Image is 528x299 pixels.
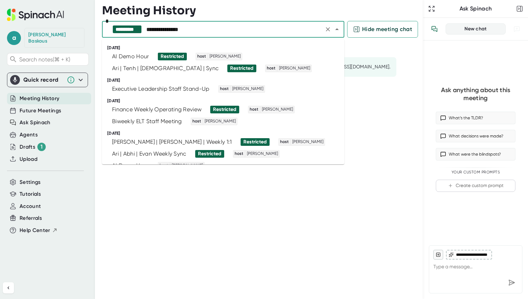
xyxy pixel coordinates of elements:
[436,130,515,142] button: What decisions were made?
[249,106,259,113] span: host
[112,150,186,157] div: Ari | Abhi | Evan Weekly Sync
[171,163,204,169] span: [PERSON_NAME]
[161,53,184,60] div: Restricted
[107,131,344,136] div: [DATE]
[20,202,41,210] button: Account
[437,5,515,12] div: Ask Spinach
[20,226,50,234] span: Help Center
[266,65,277,72] span: host
[231,86,264,92] span: [PERSON_NAME]
[230,65,254,72] div: Restricted
[23,76,63,83] div: Quick record
[102,4,196,17] h3: Meeting History
[20,190,41,198] button: Tutorials
[261,106,294,113] span: [PERSON_NAME]
[112,65,219,72] div: Ari | Tenh | [DEMOGRAPHIC_DATA] | Sync
[213,106,236,113] div: Restricted
[28,32,81,44] div: Aristotle Baskous
[436,170,515,175] div: Your Custom Prompts
[291,139,324,145] span: [PERSON_NAME]
[107,78,344,83] div: [DATE]
[20,131,38,139] button: Agents
[347,21,418,38] button: Hide meeting chat
[20,214,42,222] button: Referrals
[362,25,412,33] span: Hide meeting chat
[234,151,244,157] span: host
[208,53,242,60] span: [PERSON_NAME]
[436,180,515,192] button: Create custom prompt
[112,53,149,60] div: AI Demo Hour
[19,56,87,63] span: Search notes (⌘ + K)
[112,139,232,145] div: [PERSON_NAME] | [PERSON_NAME] | Weekly 1:1
[246,151,279,157] span: [PERSON_NAME]
[37,143,46,151] div: 1
[436,148,515,160] button: What were the blindspots?
[20,155,37,163] button: Upload
[20,143,46,151] button: Drafts 1
[112,118,182,125] div: Biweekly ELT Staff Meeting
[107,45,344,51] div: [DATE]
[436,112,515,124] button: What’s the TLDR?
[191,118,202,125] span: host
[112,85,210,92] div: Executive Leadership Staff Stand-Up
[279,139,290,145] span: host
[450,26,501,32] div: New chat
[219,86,230,92] span: host
[323,24,333,34] button: Clear
[112,106,201,113] div: Finance Weekly Operating Review
[278,65,311,72] span: [PERSON_NAME]
[427,22,441,36] button: View conversation history
[436,86,515,102] div: Ask anything about this meeting
[112,162,149,169] div: AI Demo Hour
[7,31,21,45] span: a
[159,163,169,169] span: host
[427,4,437,14] button: Expand to Ask Spinach page
[196,53,207,60] span: host
[20,178,41,186] button: Settings
[20,95,59,103] button: Meeting History
[243,139,267,145] div: Restricted
[20,143,46,151] div: Drafts
[20,107,61,115] button: Future Meetings
[107,98,344,104] div: [DATE]
[3,282,14,293] button: Collapse sidebar
[505,276,518,289] div: Send message
[204,118,237,125] span: [PERSON_NAME]
[20,226,58,234] button: Help Center
[198,151,221,157] div: Restricted
[332,24,342,34] button: Close
[515,4,525,14] button: Close conversation sidebar
[20,119,51,127] button: Ask Spinach
[10,73,85,87] div: Quick record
